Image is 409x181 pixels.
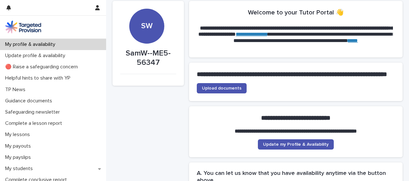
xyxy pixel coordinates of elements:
p: SamW--ME5-56347 [120,49,176,67]
p: TP News [3,87,31,93]
p: Safeguarding newsletter [3,109,65,115]
p: Complete a lesson report [3,120,67,126]
p: My lessons [3,132,35,138]
a: Upload documents [197,83,247,93]
p: Guidance documents [3,98,57,104]
p: My profile & availability [3,41,60,47]
a: Update my Profile & Availability [258,139,334,150]
p: My students [3,166,38,172]
h2: Welcome to your Tutor Portal 👋 [248,9,344,16]
p: 🔴 Raise a safeguarding concern [3,64,83,70]
p: My payslips [3,154,36,160]
p: My payouts [3,143,36,149]
p: Helpful hints to share with YP [3,75,76,81]
span: Upload documents [202,86,241,90]
p: Update profile & availability [3,53,70,59]
img: M5nRWzHhSzIhMunXDL62 [5,21,41,33]
span: Update my Profile & Availability [263,142,329,147]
